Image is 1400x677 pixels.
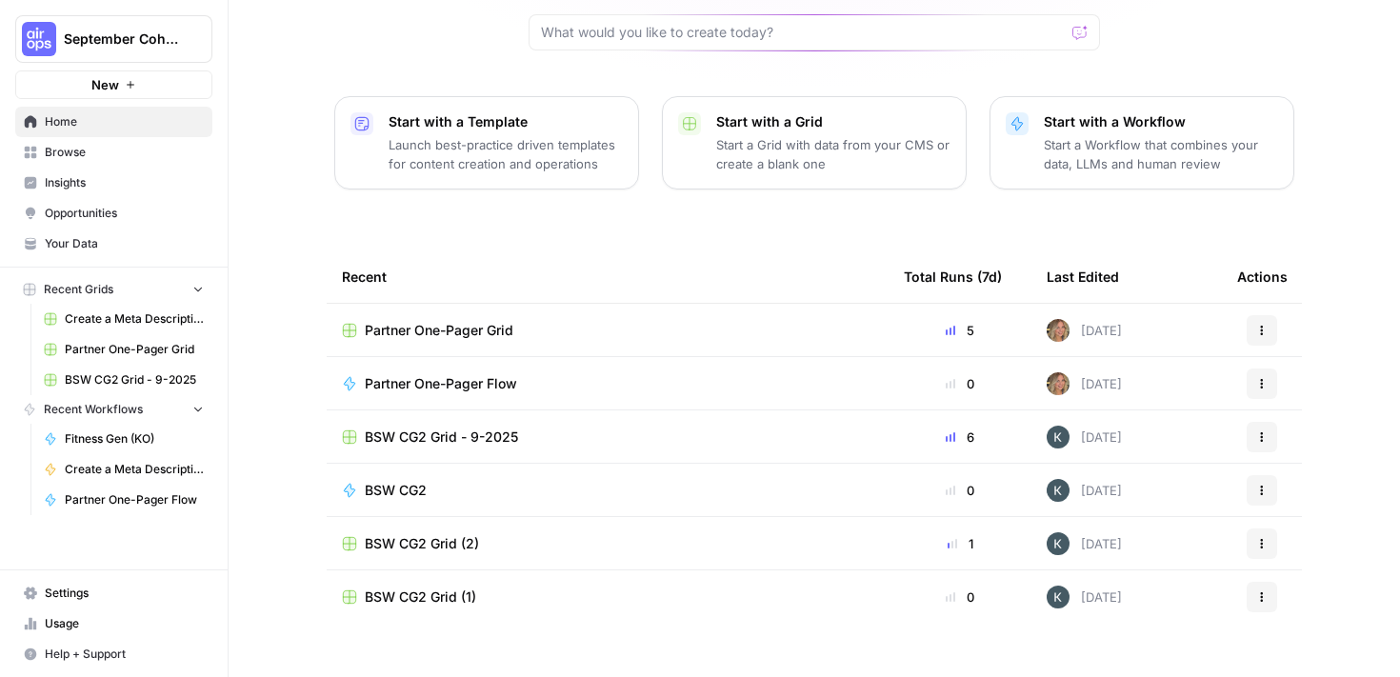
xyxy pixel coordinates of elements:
[1047,372,1070,395] img: 8rfigfr8trd3cogh2dvqan1u3q31
[365,481,427,500] span: BSW CG2
[65,341,204,358] span: Partner One-Pager Grid
[904,321,1016,340] div: 5
[1044,112,1278,131] p: Start with a Workflow
[365,374,517,393] span: Partner One-Pager Flow
[541,23,1065,42] input: What would you like to create today?
[1047,319,1122,342] div: [DATE]
[342,428,873,447] a: BSW CG2 Grid - 9-2025
[1047,479,1070,502] img: wnnsdyqcbyll0xvaac1xmfh8kzbf
[15,578,212,608] a: Settings
[15,15,212,63] button: Workspace: September Cohort
[45,174,204,191] span: Insights
[1047,586,1122,608] div: [DATE]
[904,374,1016,393] div: 0
[904,534,1016,553] div: 1
[15,639,212,669] button: Help + Support
[389,135,623,173] p: Launch best-practice driven templates for content creation and operations
[15,70,212,99] button: New
[15,137,212,168] a: Browse
[1047,426,1122,448] div: [DATE]
[1047,426,1070,448] img: wnnsdyqcbyll0xvaac1xmfh8kzbf
[1047,532,1122,555] div: [DATE]
[342,587,873,607] a: BSW CG2 Grid (1)
[65,491,204,508] span: Partner One-Pager Flow
[342,250,873,303] div: Recent
[35,424,212,454] a: Fitness Gen (KO)
[334,96,639,189] button: Start with a TemplateLaunch best-practice driven templates for content creation and operations
[904,428,1016,447] div: 6
[35,485,212,515] a: Partner One-Pager Flow
[15,275,212,304] button: Recent Grids
[65,430,204,448] span: Fitness Gen (KO)
[662,96,967,189] button: Start with a GridStart a Grid with data from your CMS or create a blank one
[15,107,212,137] a: Home
[35,334,212,365] a: Partner One-Pager Grid
[365,428,518,447] span: BSW CG2 Grid - 9-2025
[65,461,204,478] span: Create a Meta Description ([PERSON_NAME])
[45,113,204,130] span: Home
[45,615,204,632] span: Usage
[1044,135,1278,173] p: Start a Workflow that combines your data, LLMs and human review
[35,454,212,485] a: Create a Meta Description ([PERSON_NAME])
[22,22,56,56] img: September Cohort Logo
[904,587,1016,607] div: 0
[365,534,479,553] span: BSW CG2 Grid (2)
[342,481,873,500] a: BSW CG2
[1047,479,1122,502] div: [DATE]
[64,30,179,49] span: September Cohort
[15,168,212,198] a: Insights
[45,205,204,222] span: Opportunities
[45,585,204,602] span: Settings
[904,250,1002,303] div: Total Runs (7d)
[15,229,212,259] a: Your Data
[389,112,623,131] p: Start with a Template
[1047,532,1070,555] img: wnnsdyqcbyll0xvaac1xmfh8kzbf
[716,112,950,131] p: Start with a Grid
[44,401,143,418] span: Recent Workflows
[1047,586,1070,608] img: wnnsdyqcbyll0xvaac1xmfh8kzbf
[716,135,950,173] p: Start a Grid with data from your CMS or create a blank one
[35,304,212,334] a: Create a Meta Description ([PERSON_NAME]
[45,235,204,252] span: Your Data
[342,534,873,553] a: BSW CG2 Grid (2)
[342,321,873,340] a: Partner One-Pager Grid
[15,395,212,424] button: Recent Workflows
[45,646,204,663] span: Help + Support
[15,608,212,639] a: Usage
[35,365,212,395] a: BSW CG2 Grid - 9-2025
[342,374,873,393] a: Partner One-Pager Flow
[1047,372,1122,395] div: [DATE]
[65,310,204,328] span: Create a Meta Description ([PERSON_NAME]
[15,198,212,229] a: Opportunities
[365,587,476,607] span: BSW CG2 Grid (1)
[65,371,204,388] span: BSW CG2 Grid - 9-2025
[45,144,204,161] span: Browse
[904,481,1016,500] div: 0
[44,281,113,298] span: Recent Grids
[365,321,513,340] span: Partner One-Pager Grid
[990,96,1294,189] button: Start with a WorkflowStart a Workflow that combines your data, LLMs and human review
[1047,319,1070,342] img: 8rfigfr8trd3cogh2dvqan1u3q31
[1047,250,1119,303] div: Last Edited
[91,75,119,94] span: New
[1237,250,1288,303] div: Actions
